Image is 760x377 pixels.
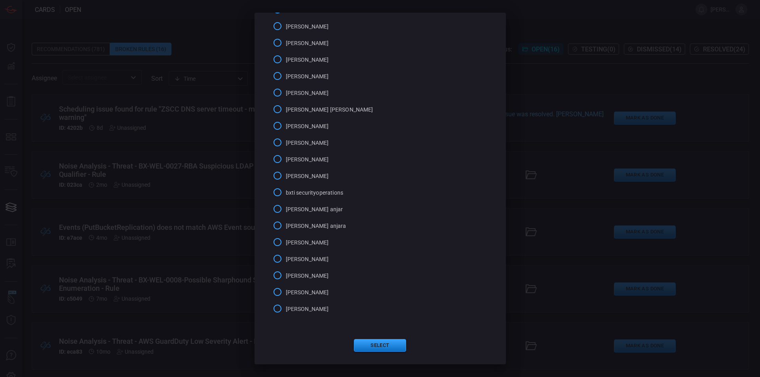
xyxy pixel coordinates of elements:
[286,305,329,313] span: [PERSON_NAME]
[286,239,329,247] span: [PERSON_NAME]
[286,72,329,81] span: [PERSON_NAME]
[354,339,406,352] button: Select
[286,106,373,114] span: [PERSON_NAME] [PERSON_NAME]
[286,89,329,97] span: [PERSON_NAME]
[286,23,329,31] span: [PERSON_NAME]
[286,39,329,47] span: [PERSON_NAME]
[286,139,329,147] span: [PERSON_NAME]
[286,122,329,131] span: [PERSON_NAME]
[286,155,329,164] span: [PERSON_NAME]
[286,272,329,280] span: [PERSON_NAME]
[286,222,346,230] span: [PERSON_NAME] anjara
[286,172,329,180] span: [PERSON_NAME]
[286,255,329,263] span: [PERSON_NAME]
[286,205,343,214] span: [PERSON_NAME] anjar
[286,56,329,64] span: [PERSON_NAME]
[286,288,329,297] span: [PERSON_NAME]
[286,189,343,197] span: bxti securityoperations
